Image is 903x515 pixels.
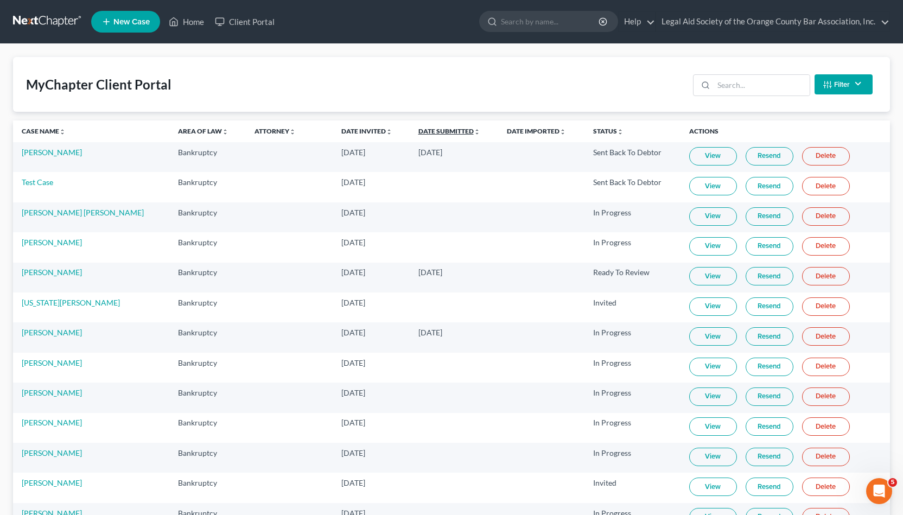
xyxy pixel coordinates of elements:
[689,417,737,436] a: View
[169,443,245,473] td: Bankruptcy
[22,177,53,187] a: Test Case
[113,18,150,26] span: New Case
[584,383,681,412] td: In Progress
[802,297,850,316] a: Delete
[169,353,245,383] td: Bankruptcy
[815,74,873,94] button: Filter
[584,202,681,232] td: In Progress
[341,418,365,427] span: [DATE]
[802,207,850,226] a: Delete
[169,413,245,443] td: Bankruptcy
[746,267,793,285] a: Resend
[163,12,209,31] a: Home
[22,358,82,367] a: [PERSON_NAME]
[584,172,681,202] td: Sent Back To Debtor
[584,263,681,293] td: Ready To Review
[209,12,280,31] a: Client Portal
[22,478,82,487] a: [PERSON_NAME]
[22,418,82,427] a: [PERSON_NAME]
[22,208,144,217] a: [PERSON_NAME] [PERSON_NAME]
[341,238,365,247] span: [DATE]
[746,237,793,256] a: Resend
[746,147,793,166] a: Resend
[746,448,793,466] a: Resend
[689,297,737,316] a: View
[714,75,810,96] input: Search...
[593,127,624,135] a: Statusunfold_more
[341,148,365,157] span: [DATE]
[474,129,480,135] i: unfold_more
[689,387,737,406] a: View
[802,267,850,285] a: Delete
[746,478,793,496] a: Resend
[746,177,793,195] a: Resend
[802,478,850,496] a: Delete
[169,202,245,232] td: Bankruptcy
[584,142,681,172] td: Sent Back To Debtor
[341,358,365,367] span: [DATE]
[584,322,681,352] td: In Progress
[341,388,365,397] span: [DATE]
[255,127,296,135] a: Attorneyunfold_more
[689,267,737,285] a: View
[169,263,245,293] td: Bankruptcy
[689,327,737,346] a: View
[507,127,566,135] a: Date Importedunfold_more
[418,148,442,157] span: [DATE]
[341,208,365,217] span: [DATE]
[418,127,480,135] a: Date Submittedunfold_more
[866,478,892,504] iframe: Intercom live chat
[746,297,793,316] a: Resend
[802,147,850,166] a: Delete
[802,417,850,436] a: Delete
[802,237,850,256] a: Delete
[746,358,793,376] a: Resend
[169,473,245,503] td: Bankruptcy
[418,328,442,337] span: [DATE]
[746,327,793,346] a: Resend
[289,129,296,135] i: unfold_more
[584,413,681,443] td: In Progress
[178,127,228,135] a: Area of Lawunfold_more
[22,148,82,157] a: [PERSON_NAME]
[22,388,82,397] a: [PERSON_NAME]
[22,298,120,307] a: [US_STATE][PERSON_NAME]
[584,232,681,262] td: In Progress
[22,328,82,337] a: [PERSON_NAME]
[386,129,392,135] i: unfold_more
[746,207,793,226] a: Resend
[584,353,681,383] td: In Progress
[689,448,737,466] a: View
[169,172,245,202] td: Bankruptcy
[169,232,245,262] td: Bankruptcy
[802,358,850,376] a: Delete
[341,298,365,307] span: [DATE]
[169,142,245,172] td: Bankruptcy
[888,478,897,487] span: 5
[584,473,681,503] td: Invited
[22,127,66,135] a: Case Nameunfold_more
[681,120,890,142] th: Actions
[689,358,737,376] a: View
[689,237,737,256] a: View
[802,387,850,406] a: Delete
[656,12,889,31] a: Legal Aid Society of the Orange County Bar Association, Inc.
[169,322,245,352] td: Bankruptcy
[802,327,850,346] a: Delete
[169,383,245,412] td: Bankruptcy
[341,448,365,457] span: [DATE]
[584,293,681,322] td: Invited
[341,177,365,187] span: [DATE]
[689,147,737,166] a: View
[802,177,850,195] a: Delete
[501,11,600,31] input: Search by name...
[22,268,82,277] a: [PERSON_NAME]
[341,328,365,337] span: [DATE]
[689,177,737,195] a: View
[746,387,793,406] a: Resend
[341,478,365,487] span: [DATE]
[584,443,681,473] td: In Progress
[169,293,245,322] td: Bankruptcy
[26,76,171,93] div: MyChapter Client Portal
[22,448,82,457] a: [PERSON_NAME]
